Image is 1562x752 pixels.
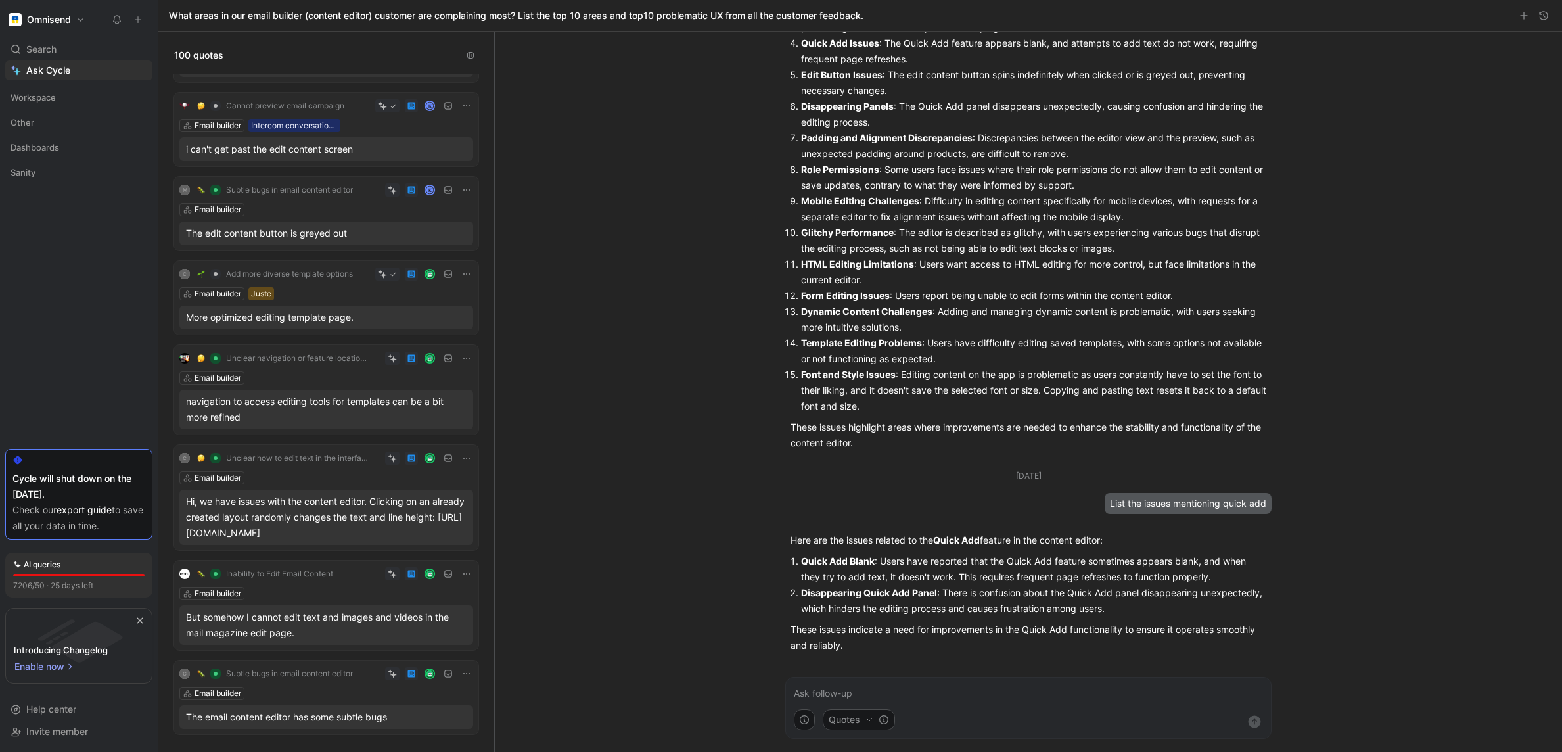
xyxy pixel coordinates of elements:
[226,101,344,111] span: Cannot preview email campaign
[186,225,467,241] div: The edit content button is greyed out
[5,39,152,59] div: Search
[186,609,467,641] div: But somehow I cannot edit text and images and videos in the mail magazine edit page.
[5,11,88,29] button: OmnisendOmnisend
[195,587,241,600] div: Email builder
[801,225,1266,256] p: : The editor is described as glitchy, with users experiencing various bugs that disrupt the editi...
[801,69,883,80] strong: Edit Button Issues
[801,132,973,143] strong: Padding and Alignment Discrepancies
[14,658,76,675] button: Enable now
[791,532,1266,548] p: Here are the issues related to the feature in the content editor:
[26,726,88,737] span: Invite member
[193,666,357,682] button: 🐛Subtle bugs in email content editor
[174,47,223,63] span: 100 quotes
[12,471,145,502] div: Cycle will shut down on the [DATE].
[801,335,1266,367] p: : Users have difficulty editing saved templates, with some options not available or not functioni...
[14,659,66,674] span: Enable now
[426,354,434,363] img: avatar
[197,270,205,278] img: 🌱
[801,227,894,238] strong: Glitchy Performance
[823,709,895,730] button: Quotes
[426,270,434,279] img: avatar
[426,102,434,110] div: K
[195,119,241,132] div: Email builder
[9,13,22,26] img: Omnisend
[933,534,980,546] strong: Quick Add
[179,669,190,679] div: C
[226,269,353,279] span: Add more diverse template options
[801,101,894,112] strong: Disappearing Panels
[801,258,914,270] strong: HTML Editing Limitations
[251,287,271,300] div: Juste
[801,67,1266,99] p: : The edit content button spins indefinitely when clicked or is greyed out, preventing necessary ...
[26,703,76,715] span: Help center
[17,609,141,676] img: bg-BLZuj68n.svg
[801,585,1266,617] p: : There is confusion about the Quick Add panel disappearing unexpectedly, which hinders the editi...
[12,502,145,534] div: Check our to save all your data in time.
[426,670,434,678] img: avatar
[193,182,357,198] button: 🐛Subtle bugs in email content editor
[801,130,1266,162] p: : Discrepancies between the editor view and the preview, such as unexpected padding around produc...
[197,454,205,462] img: 🤔
[426,186,434,195] div: K
[27,14,71,26] h1: Omnisend
[179,353,190,364] img: logo
[195,371,241,385] div: Email builder
[5,162,152,182] div: Sanity
[5,137,152,157] div: Dashboards
[57,504,112,515] a: export guide
[226,569,333,579] span: Inability to Edit Email Content
[14,642,108,658] div: Introducing Changelog
[197,570,205,578] img: 🐛
[801,164,879,175] strong: Role Permissions
[179,185,190,195] div: M
[195,287,241,300] div: Email builder
[226,669,353,679] span: Subtle bugs in email content editor
[26,62,70,78] span: Ask Cycle
[186,709,467,725] div: The email content editor has some subtle bugs
[193,450,373,466] button: 🤔Unclear how to edit text in the interface
[195,471,241,484] div: Email builder
[1016,469,1042,482] div: [DATE]
[195,687,241,700] div: Email builder
[801,553,1266,585] p: : Users have reported that the Quick Add feature sometimes appears blank, and when they try to ad...
[193,566,338,582] button: 🐛Inability to Edit Email Content
[426,570,434,578] img: avatar
[226,353,369,364] span: Unclear navigation or feature location in the interface
[801,37,879,49] strong: Quick Add Issues
[11,116,34,129] span: Other
[197,670,205,678] img: 🐛
[801,193,1266,225] p: : Difficulty in editing content specifically for mobile devices, with requests for a separate edi...
[186,394,467,425] div: navigation to access editing tools for templates can be a bit more refined
[13,558,60,571] div: AI queries
[251,119,338,132] div: Intercom conversation list between 25_06_16-06_24 paying brands 250625 - Conversation data 1 [DAT...
[11,166,35,179] span: Sanity
[801,587,937,598] strong: Disappearing Quick Add Panel
[179,101,190,111] img: logo
[226,453,369,463] span: Unclear how to edit text in the interface
[801,304,1266,335] p: : Adding and managing dynamic content is problematic, with users seeking more intuitive solutions.
[226,185,353,195] span: Subtle bugs in email content editor
[5,137,152,161] div: Dashboards
[13,579,93,592] div: 7206/50 · 25 days left
[186,310,467,325] div: More optimized editing template page.
[179,269,190,279] div: C
[193,266,357,282] button: 🌱Add more diverse template options
[5,699,152,719] div: Help center
[26,41,57,57] span: Search
[801,162,1266,193] p: : Some users face issues where their role permissions do not allow them to edit content or save u...
[801,369,896,380] strong: Font and Style Issues
[801,35,1266,67] p: : The Quick Add feature appears blank, and attempts to add text do not work, requiring frequent p...
[5,87,152,107] div: Workspace
[186,494,467,541] div: Hi, we have issues with the content editor. Clicking on an already created layout randomly change...
[801,555,875,567] strong: Quick Add Blank
[169,9,863,22] h1: What areas in our email builder (content editor) customer are complaining most? List the top 10 a...
[179,569,190,579] img: logo
[791,622,1266,653] p: These issues indicate a need for improvements in the Quick Add functionality to ensure it operate...
[193,350,373,366] button: 🤔Unclear navigation or feature location in the interface
[801,256,1266,288] p: : Users want access to HTML editing for more control, but face limitations in the current editor.
[801,288,1266,304] p: : Users report being unable to edit forms within the content editor.
[5,60,152,80] a: Ask Cycle
[197,354,205,362] img: 🤔
[801,306,932,317] strong: Dynamic Content Challenges
[197,102,205,110] img: 🤔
